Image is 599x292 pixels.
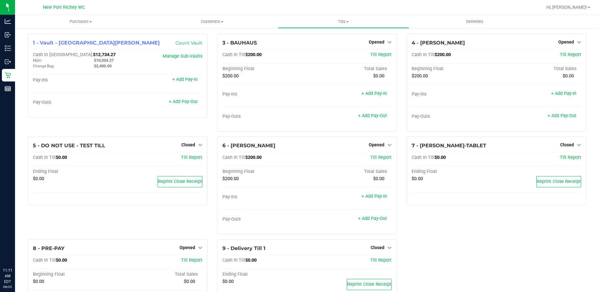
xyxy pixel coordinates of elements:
span: Tills [278,19,409,24]
a: + Add Pay-Out [169,99,198,104]
span: Deliveries [458,19,492,24]
span: $0.00 [33,176,44,181]
span: $2,400.00 [94,64,112,68]
inline-svg: Analytics [5,18,11,24]
span: 6 - [PERSON_NAME] [222,143,275,149]
span: $0.00 [222,279,234,284]
span: $200.00 [222,73,239,79]
span: Main: [33,58,42,63]
div: Pay-Ins [412,91,496,97]
span: Opened [558,39,574,44]
span: Change Bag: [33,64,55,68]
span: $12,734.27 [93,52,116,57]
span: Closed [371,245,384,250]
span: $0.00 [56,155,67,160]
a: Purchases [15,15,146,28]
a: + Add Pay-Out [548,113,576,118]
span: 3 - BAUHAUS [222,40,257,46]
inline-svg: Outbound [5,59,11,65]
a: Till Report [181,258,202,263]
div: Pay-Ins [222,194,307,200]
a: + Add Pay-Out [358,113,387,118]
div: Pay-Outs [222,114,307,119]
span: $0.00 [563,73,574,79]
span: Cash In Till [222,52,245,57]
span: $0.00 [33,279,44,284]
button: Reprint Close Receipt [536,176,581,187]
span: Cash In Till [222,155,245,160]
a: Deliveries [409,15,540,28]
p: 11:11 AM EDT [3,268,12,284]
a: + Add Pay-In [362,91,387,96]
iframe: Resource center [6,242,25,261]
span: Opened [180,245,195,250]
span: $0.00 [412,176,423,181]
span: $0.00 [184,279,195,284]
a: Count Vault [175,40,202,46]
span: 7 - [PERSON_NAME]-TABLET [412,143,486,149]
span: 4 - [PERSON_NAME] [412,40,465,46]
div: Total Sales [307,66,392,72]
div: Pay-Outs [33,100,117,105]
span: Cash In Till [33,258,56,263]
span: Cash In Till [412,52,435,57]
a: Till Report [370,52,392,57]
span: $200.00 [435,52,451,57]
span: Customers [147,19,277,24]
span: $0.00 [245,258,257,263]
span: Opened [369,39,384,44]
span: Cash In Till [412,155,435,160]
div: Total Sales [117,272,202,277]
inline-svg: Inbound [5,32,11,38]
a: Tills [278,15,409,28]
a: Till Report [560,52,581,57]
div: Beginning Float [222,66,307,72]
inline-svg: Retail [5,72,11,78]
span: $0.00 [56,258,67,263]
span: Opened [369,142,384,147]
div: Total Sales [307,169,392,175]
a: Till Report [560,155,581,160]
span: Closed [560,142,574,147]
span: Cash In [GEOGRAPHIC_DATA]: [33,52,93,57]
span: New Port Richey WC [43,5,85,10]
a: Till Report [181,155,202,160]
span: Hi, [PERSON_NAME]! [546,5,587,10]
span: $200.00 [222,176,239,181]
span: 9 - Delivery Till 1 [222,245,265,251]
span: $0.00 [373,73,384,79]
div: Pay-Outs [222,216,307,222]
div: Ending Float [222,272,307,277]
a: Till Report [370,258,392,263]
div: Total Sales [497,66,581,72]
a: Manage Sub-Vaults [163,54,202,59]
div: Ending Float [412,169,496,175]
div: Pay-Ins [33,77,117,83]
span: $200.00 [412,73,428,79]
div: Pay-Outs [412,114,496,119]
div: Beginning Float [222,169,307,175]
span: Purchases [15,19,146,24]
div: Pay-Ins [222,91,307,97]
a: Customers [146,15,278,28]
a: + Add Pay-In [362,194,387,199]
span: Reprint Close Receipt [537,179,581,184]
span: Till Report [370,155,392,160]
span: Reprint Close Receipt [347,282,391,287]
button: Reprint Close Receipt [158,176,202,187]
span: 8 - PRE-PAY [33,245,65,251]
span: $0.00 [435,155,446,160]
a: + Add Pay-In [551,91,576,96]
inline-svg: Inventory [5,45,11,51]
span: Cash In Till [222,258,245,263]
span: 1 - Vault - [GEOGRAPHIC_DATA][PERSON_NAME] [33,40,160,46]
div: Ending Float [33,169,117,175]
div: Beginning Float [33,272,117,277]
span: Cash In Till [33,155,56,160]
span: Reprint Close Receipt [158,179,202,184]
span: 5 - DO NOT USE - TEST TILL [33,143,105,149]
